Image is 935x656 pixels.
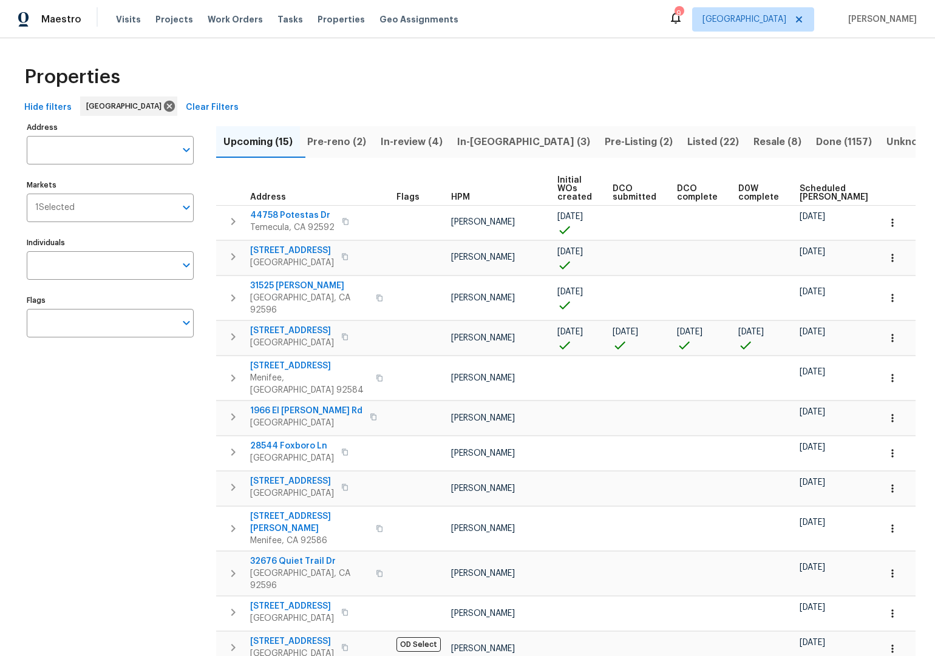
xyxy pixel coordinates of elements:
span: [GEOGRAPHIC_DATA] [250,337,334,349]
span: DCO complete [677,184,718,201]
span: [PERSON_NAME] [843,13,917,25]
span: 1966 El [PERSON_NAME] Rd [250,405,362,417]
span: [STREET_ADDRESS] [250,245,334,257]
span: [PERSON_NAME] [451,609,515,618]
span: Done (1157) [816,134,872,150]
span: [STREET_ADDRESS][PERSON_NAME] [250,510,369,535]
button: Open [178,199,195,216]
span: [DATE] [800,478,825,487]
span: Maestro [41,13,81,25]
label: Markets [27,181,194,189]
span: [GEOGRAPHIC_DATA] [86,100,166,112]
span: [DATE] [800,563,825,572]
span: [DATE] [800,603,825,612]
span: [DATE] [557,328,583,336]
span: Work Orders [208,13,263,25]
span: DCO submitted [613,184,656,201]
span: [PERSON_NAME] [451,524,515,533]
span: [GEOGRAPHIC_DATA] [250,487,334,499]
span: 28544 Foxboro Ln [250,440,334,452]
span: [STREET_ADDRESS] [250,325,334,337]
span: [DATE] [800,288,825,296]
span: [DATE] [557,212,583,221]
span: In-review (4) [381,134,443,150]
span: Pre-reno (2) [307,134,366,150]
span: [DATE] [800,368,825,376]
div: [GEOGRAPHIC_DATA] [80,96,177,116]
span: [PERSON_NAME] [451,449,515,458]
span: [DATE] [557,248,583,256]
span: OD Select [396,637,441,652]
span: Menifee, CA 92586 [250,535,369,547]
span: [GEOGRAPHIC_DATA] [250,452,334,464]
span: [PERSON_NAME] [451,294,515,302]
span: [STREET_ADDRESS] [250,360,369,372]
button: Open [178,314,195,331]
button: Hide filters [19,96,76,119]
span: Tasks [277,15,303,24]
button: Clear Filters [181,96,243,119]
span: Upcoming (15) [223,134,293,150]
span: [GEOGRAPHIC_DATA], CA 92596 [250,292,369,316]
span: 1 Selected [35,203,75,213]
span: 32676 Quiet Trail Dr [250,555,369,567]
span: [GEOGRAPHIC_DATA] [702,13,786,25]
span: Resale (8) [753,134,801,150]
span: 44758 Potestas Dr [250,209,335,221]
span: [DATE] [800,408,825,416]
span: [PERSON_NAME] [451,484,515,493]
span: Pre-Listing (2) [605,134,673,150]
span: [GEOGRAPHIC_DATA] [250,417,362,429]
span: [GEOGRAPHIC_DATA] [250,257,334,269]
span: [DATE] [800,212,825,221]
span: Hide filters [24,100,72,115]
span: [DATE] [613,328,638,336]
span: [STREET_ADDRESS] [250,475,334,487]
span: [DATE] [738,328,764,336]
label: Individuals [27,239,194,246]
span: 31525 [PERSON_NAME] [250,280,369,292]
span: Flags [396,193,420,201]
span: [DATE] [800,518,825,527]
span: [GEOGRAPHIC_DATA] [250,612,334,624]
span: In-[GEOGRAPHIC_DATA] (3) [457,134,590,150]
label: Address [27,124,194,131]
span: Properties [318,13,365,25]
span: Properties [24,71,120,83]
span: [STREET_ADDRESS] [250,600,334,612]
span: [PERSON_NAME] [451,334,515,342]
button: Open [178,141,195,158]
span: [PERSON_NAME] [451,414,515,422]
span: [PERSON_NAME] [451,218,515,226]
button: Open [178,257,195,274]
span: Menifee, [GEOGRAPHIC_DATA] 92584 [250,372,369,396]
div: 9 [675,7,683,19]
span: Clear Filters [186,100,239,115]
span: Visits [116,13,141,25]
span: [PERSON_NAME] [451,374,515,382]
label: Flags [27,297,194,304]
span: [DATE] [800,248,825,256]
span: [DATE] [677,328,702,336]
span: Scheduled [PERSON_NAME] [800,184,868,201]
span: [PERSON_NAME] [451,569,515,578]
span: [GEOGRAPHIC_DATA], CA 92596 [250,567,369,592]
span: D0W complete [738,184,779,201]
span: Projects [155,13,193,25]
span: Initial WOs created [557,176,592,201]
span: [DATE] [557,288,583,296]
span: [DATE] [800,638,825,647]
span: Address [250,193,286,201]
span: [DATE] [800,443,825,451]
span: Listed (22) [687,134,739,150]
span: Temecula, CA 92592 [250,221,335,234]
span: [PERSON_NAME] [451,253,515,262]
span: [DATE] [800,328,825,336]
span: HPM [451,193,470,201]
span: [STREET_ADDRESS] [250,635,334,648]
span: Geo Assignments [379,13,458,25]
span: [PERSON_NAME] [451,644,515,653]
